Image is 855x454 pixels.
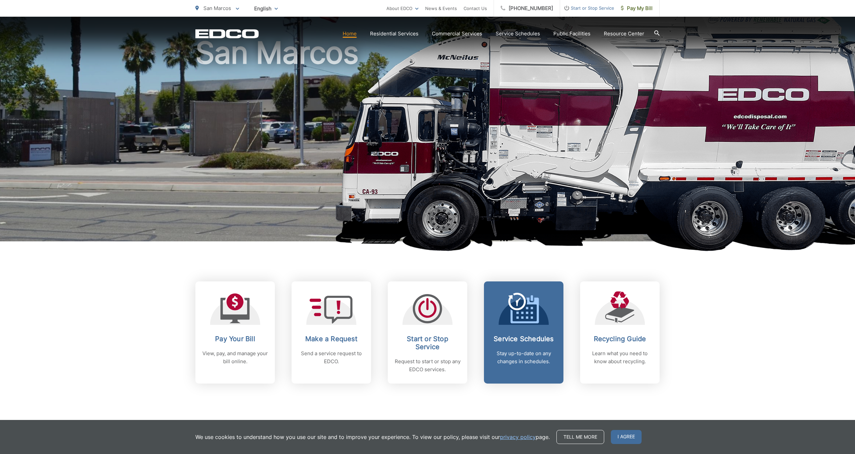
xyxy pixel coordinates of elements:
a: Service Schedules Stay up-to-date on any changes in schedules. [484,281,563,384]
a: News & Events [425,4,457,12]
p: Learn what you need to know about recycling. [587,350,653,366]
h1: San Marcos [195,36,660,247]
p: We use cookies to understand how you use our site and to improve your experience. To view our pol... [195,433,550,441]
h2: Start or Stop Service [394,335,461,351]
a: Commercial Services [432,30,482,38]
h2: Pay Your Bill [202,335,268,343]
span: I agree [611,430,642,444]
a: Pay Your Bill View, pay, and manage your bill online. [195,281,275,384]
h2: Recycling Guide [587,335,653,343]
a: privacy policy [500,433,536,441]
a: Home [343,30,357,38]
p: Request to start or stop any EDCO services. [394,358,461,374]
p: View, pay, and manage your bill online. [202,350,268,366]
span: San Marcos [203,5,231,11]
span: English [249,3,283,14]
a: Tell me more [556,430,604,444]
a: Make a Request Send a service request to EDCO. [292,281,371,384]
a: About EDCO [386,4,418,12]
span: Pay My Bill [621,4,653,12]
p: Send a service request to EDCO. [298,350,364,366]
a: Residential Services [370,30,418,38]
a: Public Facilities [553,30,590,38]
p: Stay up-to-date on any changes in schedules. [491,350,557,366]
h2: Make a Request [298,335,364,343]
a: Service Schedules [496,30,540,38]
a: Resource Center [604,30,644,38]
a: Recycling Guide Learn what you need to know about recycling. [580,281,660,384]
a: EDCD logo. Return to the homepage. [195,29,259,38]
a: Contact Us [464,4,487,12]
h2: Service Schedules [491,335,557,343]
